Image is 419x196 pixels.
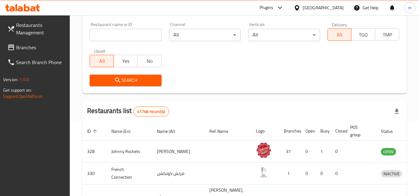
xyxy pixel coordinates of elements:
[330,141,345,163] td: 0
[351,28,375,41] button: TGO
[152,141,204,163] td: [PERSON_NAME]
[19,76,29,84] span: 1.0.0
[315,163,330,185] td: 0
[3,76,18,84] span: Version:
[408,4,412,11] span: m
[381,148,396,155] span: OPEN
[209,128,236,135] span: Ref. Name
[116,57,135,66] span: Yes
[354,30,373,39] span: TGO
[301,122,315,141] th: Open
[140,57,159,66] span: No
[350,124,368,138] span: POS group
[381,170,402,177] span: INACTIVE
[251,122,279,141] th: Logo
[315,141,330,163] td: 1
[248,29,320,41] div: All
[3,92,42,100] a: Support.OpsPlatform
[90,55,114,67] button: All
[90,75,161,86] button: Search
[157,128,183,135] span: Name (Ar)
[260,4,273,11] div: Plugins
[87,106,169,116] h2: Restaurants list
[301,163,315,185] td: 0
[90,7,399,17] h2: Restaurant search
[90,29,161,41] input: Search for restaurant name or ID..
[87,128,99,135] span: ID
[2,55,70,70] a: Search Branch Phone
[381,128,401,135] span: Status
[106,141,152,163] td: Johnny Rockets
[375,28,399,41] button: TMP
[114,55,138,67] button: Yes
[2,18,70,40] a: Restaurants Management
[16,59,65,66] span: Search Branch Phone
[330,122,345,141] th: Closed
[16,44,65,51] span: Branches
[169,29,241,41] div: All
[330,30,349,39] span: All
[16,21,65,36] span: Restaurants Management
[111,128,139,135] span: Name (En)
[279,141,301,163] td: 37
[256,164,271,180] img: French Connection
[389,104,404,119] div: Export file
[332,22,347,27] label: Delivery
[82,141,106,163] td: 328
[137,55,162,67] button: No
[94,49,105,53] label: Upsell
[133,107,169,116] div: Total records count
[95,76,156,84] span: Search
[330,163,345,185] td: 0
[378,30,397,39] span: TMP
[82,163,106,185] td: 330
[301,141,315,163] td: 0
[152,163,204,185] td: فرنش كونكشن
[256,142,271,158] img: Johnny Rockets
[303,4,344,11] div: [GEOGRAPHIC_DATA]
[92,57,111,66] span: All
[328,28,352,41] button: All
[2,40,70,55] a: Branches
[279,122,301,141] th: Branches
[106,163,152,185] td: French Connection
[3,86,32,94] span: Get support on:
[315,122,330,141] th: Busy
[279,163,301,185] td: 1
[134,109,169,115] span: 41748 record(s)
